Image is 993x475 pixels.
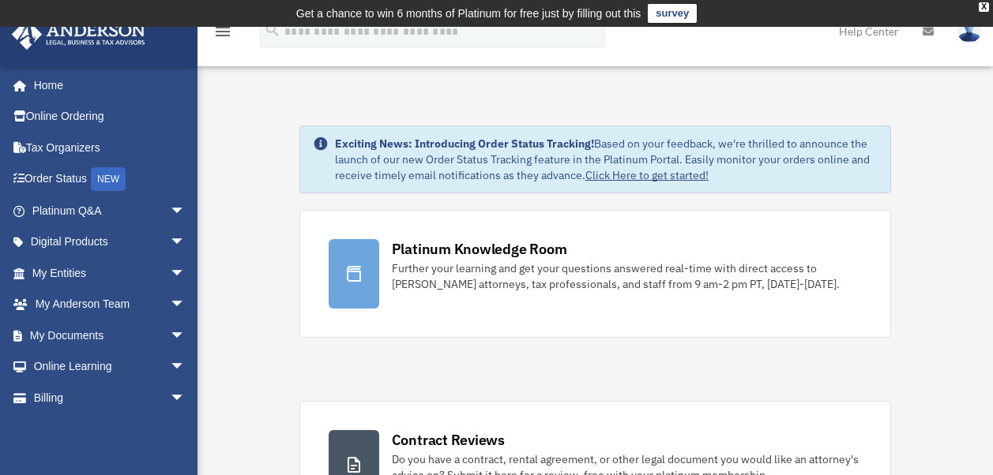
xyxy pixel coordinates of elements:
i: menu [213,22,232,41]
a: survey [648,4,697,23]
a: Platinum Q&Aarrow_drop_down [11,195,209,226]
a: My Documentsarrow_drop_down [11,320,209,351]
a: My Entitiesarrow_drop_down [11,257,209,289]
a: Platinum Knowledge Room Further your learning and get your questions answered real-time with dire... [299,210,892,338]
div: Contract Reviews [392,430,505,450]
a: My Anderson Teamarrow_drop_down [11,289,209,320]
a: Home [11,69,201,101]
a: Online Learningarrow_drop_down [11,351,209,383]
div: Further your learning and get your questions answered real-time with direct access to [PERSON_NAM... [392,260,863,292]
span: arrow_drop_down [170,226,201,259]
span: arrow_drop_down [170,289,201,321]
div: NEW [91,167,126,191]
a: Events Calendar [11,413,209,445]
a: Online Ordering [11,101,209,133]
a: Click Here to get started! [585,168,709,182]
img: Anderson Advisors Platinum Portal [7,19,150,50]
div: Get a chance to win 6 months of Platinum for free just by filling out this [296,4,641,23]
a: Order StatusNEW [11,163,209,196]
span: arrow_drop_down [170,382,201,414]
a: Billingarrow_drop_down [11,382,209,413]
img: User Pic [957,20,981,43]
strong: Exciting News: Introducing Order Status Tracking! [335,137,594,151]
a: menu [213,28,232,41]
a: Tax Organizers [11,132,209,163]
div: close [979,2,989,12]
span: arrow_drop_down [170,195,201,227]
span: arrow_drop_down [170,351,201,383]
div: Based on your feedback, we're thrilled to announce the launch of our new Order Status Tracking fe... [335,136,878,183]
span: arrow_drop_down [170,320,201,352]
i: search [264,21,281,39]
div: Platinum Knowledge Room [392,239,567,259]
span: arrow_drop_down [170,257,201,290]
a: Digital Productsarrow_drop_down [11,226,209,258]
